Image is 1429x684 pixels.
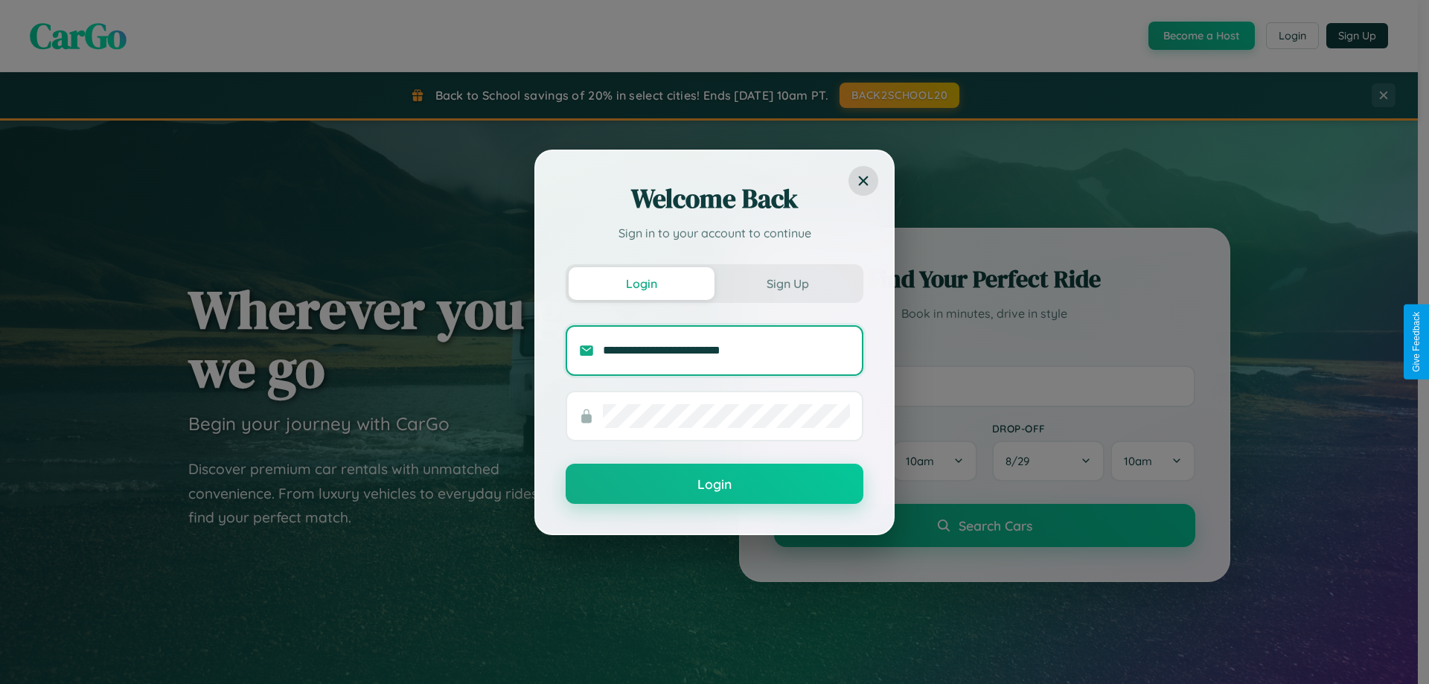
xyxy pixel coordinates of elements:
[569,267,714,300] button: Login
[714,267,860,300] button: Sign Up
[566,181,863,217] h2: Welcome Back
[566,464,863,504] button: Login
[566,224,863,242] p: Sign in to your account to continue
[1411,312,1422,372] div: Give Feedback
